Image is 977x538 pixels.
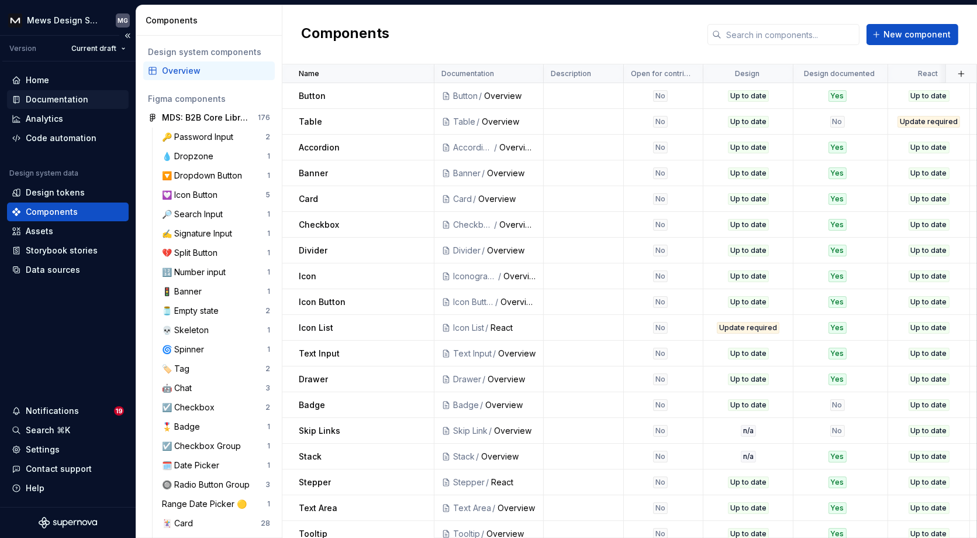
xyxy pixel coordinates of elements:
[7,183,129,202] a: Design tokens
[721,24,859,45] input: Search in components...
[498,502,536,514] div: Overview
[114,406,124,416] span: 19
[830,425,845,437] div: No
[728,270,769,282] div: Up to date
[143,61,275,80] a: Overview
[162,228,237,239] div: ✍️ Signature Input
[830,116,845,128] div: No
[653,451,668,462] div: No
[157,514,275,533] a: 🃏 Card28
[157,417,275,436] a: 🎖️ Badge1
[299,348,340,359] p: Text Input
[909,373,950,385] div: Up to date
[299,270,316,282] p: Icon
[453,142,493,153] div: Accordion
[453,219,493,231] div: Checkbox
[299,425,340,437] p: Skip Links
[26,245,98,256] div: Storybook stories
[148,93,270,105] div: Figma components
[728,116,769,128] div: Up to date
[653,219,668,231] div: No
[162,112,249,124] div: MDS: B2B Core Library
[7,402,129,420] button: Notifications19
[265,306,270,316] div: 2
[26,405,79,417] div: Notifications
[828,245,847,256] div: Yes
[453,245,481,256] div: Divider
[453,451,475,462] div: Stack
[162,65,270,77] div: Overview
[157,475,275,494] a: 🔘 Radio Button Group3
[488,425,494,437] div: /
[828,193,847,205] div: Yes
[741,451,756,462] div: n/a
[551,69,591,78] p: Description
[265,190,270,200] div: 5
[267,152,270,161] div: 1
[39,517,97,529] svg: Supernova Logo
[26,74,49,86] div: Home
[479,399,485,411] div: /
[909,219,950,231] div: Up to date
[828,167,847,179] div: Yes
[26,94,88,105] div: Documentation
[728,296,769,308] div: Up to date
[653,373,668,385] div: No
[299,451,322,462] p: Stack
[453,296,494,308] div: Icon Button
[9,169,78,178] div: Design system data
[162,286,206,297] div: 🚦 Banner
[157,244,275,262] a: 💔 Split Button1
[497,270,503,282] div: /
[26,482,44,494] div: Help
[26,264,80,276] div: Data sources
[26,424,70,436] div: Search ⌘K
[485,399,536,411] div: Overview
[883,29,951,40] span: New component
[728,193,769,205] div: Up to date
[491,477,536,488] div: React
[453,373,481,385] div: Drawer
[7,421,129,440] button: Search ⌘K
[481,373,488,385] div: /
[267,248,270,258] div: 1
[265,480,270,489] div: 3
[653,348,668,359] div: No
[2,8,133,33] button: Mews Design SystemMG
[267,441,270,451] div: 1
[157,205,275,224] a: 🔎 Search Input1
[162,460,224,471] div: 🗓️ Date Picker
[828,477,847,488] div: Yes
[830,399,845,411] div: No
[267,287,270,296] div: 1
[491,322,536,334] div: React
[717,322,779,334] div: Update required
[267,268,270,277] div: 1
[267,210,270,219] div: 1
[653,399,668,411] div: No
[453,270,497,282] div: Iconography
[162,170,247,181] div: 🔽 Dropdown Button
[503,270,537,282] div: Overview
[453,502,491,514] div: Text Area
[475,451,481,462] div: /
[143,108,275,127] a: MDS: B2B Core Library176
[299,296,346,308] p: Icon Button
[7,71,129,90] a: Home
[299,167,328,179] p: Banner
[7,90,129,109] a: Documentation
[265,403,270,412] div: 2
[828,142,847,153] div: Yes
[162,518,198,529] div: 🃏 Card
[828,270,847,282] div: Yes
[7,261,129,279] a: Data sources
[265,383,270,393] div: 3
[481,451,536,462] div: Overview
[299,219,339,231] p: Checkbox
[494,296,500,308] div: /
[866,24,958,45] button: New component
[499,142,537,153] div: Overview
[261,519,270,528] div: 28
[741,425,756,437] div: n/a
[828,373,847,385] div: Yes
